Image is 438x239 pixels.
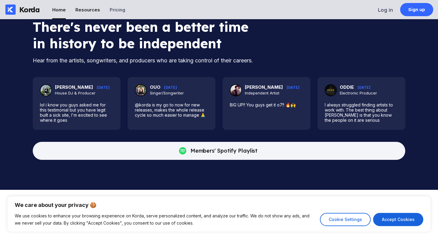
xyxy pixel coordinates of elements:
div: Home [52,7,66,13]
blockquote: lol i know you guys asked me for this testimonial but you have legit built a sick site, I'm excit... [40,102,113,123]
div: OUO [150,84,184,90]
span: [DATE] [287,85,300,90]
div: Korda [19,5,40,14]
div: Resources [75,7,100,13]
div: Log in [378,7,393,13]
img: danshake.webp [41,85,51,96]
blockquote: BIG UP!! You guys get it o7!! 🔥🙌 [230,102,303,107]
div: [PERSON_NAME] [55,84,110,90]
div: Hear from the artists, songwriters, and producers who are taking control of their careers. [33,56,273,65]
blockquote: I always struggled finding artists to work with. The best thing about [PERSON_NAME] is that you k... [325,102,398,123]
div: Independent Artist [245,91,300,95]
span: [DATE] [97,85,110,90]
div: Electronic Producer [340,91,377,95]
a: Sign up [400,3,433,16]
div: There's never been a better time in history to be independent [33,19,249,52]
p: We use cookies to enhance your browsing experience on Korda, serve personalized content, and anal... [15,212,315,227]
div: House DJ & Producer [55,91,110,95]
div: Sign up [408,7,425,13]
span: [DATE] [164,85,177,90]
button: Cookie Settings [320,213,371,226]
blockquote: @korda is my go to now for new releases, makes the whole release cycle so much easier to manage 🙏 [135,102,208,118]
div: Members' Spotify Playlist [190,148,258,154]
img: liam-bailey.jpg [230,85,241,96]
span: [DATE] [357,85,370,90]
button: Members' Spotify Playlist [33,142,405,160]
button: Accept Cookies [373,213,423,226]
div: ODDIE [340,84,377,90]
img: ouo.jpg [135,85,146,96]
div: Singer/Songwriter [150,91,184,95]
div: Pricing [110,7,125,13]
img: oddie.jpg [325,85,336,96]
div: [PERSON_NAME] [245,84,300,90]
p: We care about your privacy 🍪 [15,202,423,209]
